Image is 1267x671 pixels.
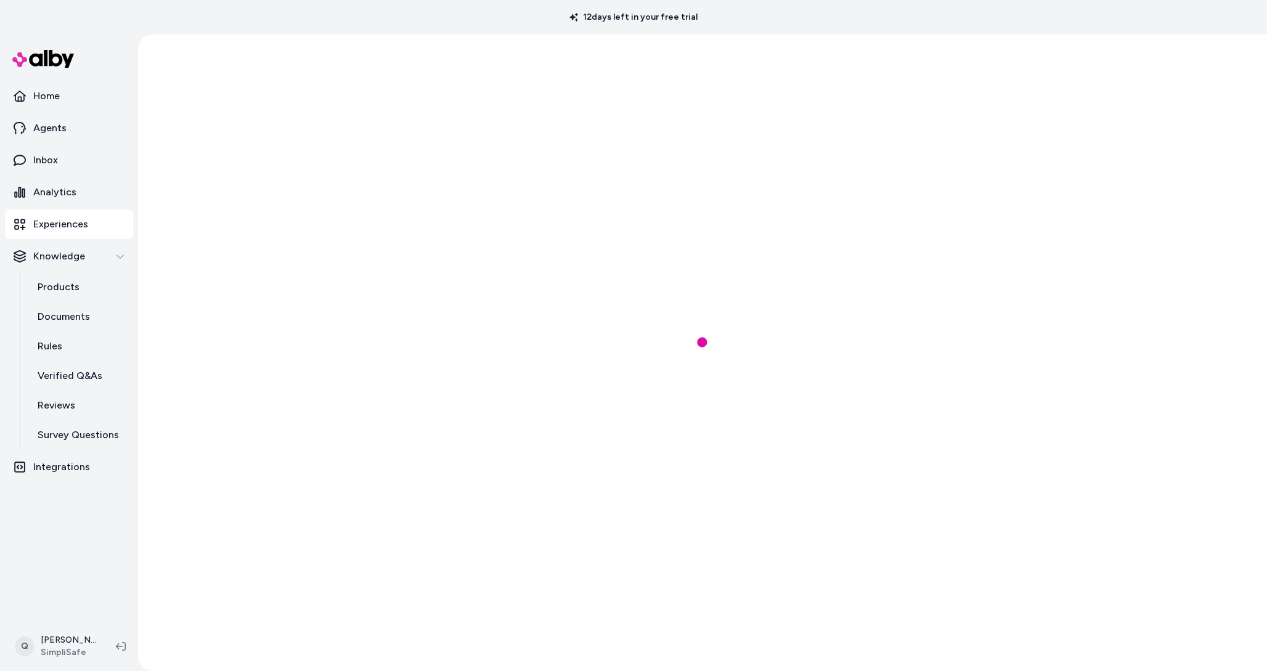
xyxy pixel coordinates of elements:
p: Home [33,89,60,104]
p: 12 days left in your free trial [562,11,705,23]
a: Agents [5,113,133,143]
a: Experiences [5,209,133,239]
p: Documents [38,309,90,324]
a: Analytics [5,177,133,207]
p: Analytics [33,185,76,200]
button: Q[PERSON_NAME]SimpliSafe [7,627,106,666]
a: Inbox [5,145,133,175]
a: Reviews [25,391,133,420]
a: Home [5,81,133,111]
a: Integrations [5,452,133,482]
p: Integrations [33,460,90,474]
p: Rules [38,339,62,354]
a: Products [25,272,133,302]
button: Knowledge [5,242,133,271]
p: Reviews [38,398,75,413]
a: Verified Q&As [25,361,133,391]
p: Verified Q&As [38,368,102,383]
p: Products [38,280,79,295]
p: Inbox [33,153,58,168]
a: Rules [25,331,133,361]
p: Agents [33,121,67,136]
a: Survey Questions [25,420,133,450]
span: SimpliSafe [41,646,96,659]
img: alby Logo [12,50,74,68]
p: Survey Questions [38,428,119,442]
a: Documents [25,302,133,331]
p: Knowledge [33,249,85,264]
span: Q [15,636,35,656]
p: [PERSON_NAME] [41,634,96,646]
p: Experiences [33,217,88,232]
